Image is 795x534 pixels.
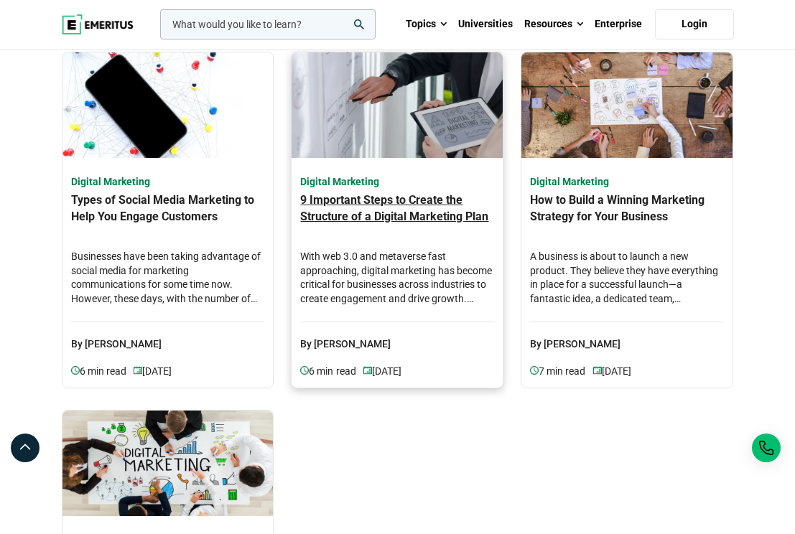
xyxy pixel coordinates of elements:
input: woocommerce-product-search-field-0 [160,9,376,39]
h4: With web 3.0 and metaverse fast approaching, digital marketing has become critical for businesses... [300,250,494,307]
img: video-views [363,366,372,375]
img: What is Digital Marketing? An In-Depth Look at Modern Marketing | Online Digital Marketing Course [62,411,274,516]
img: Types of Social Media Marketing to Help You Engage Customers | Online Digital Marketing Course [62,52,274,158]
img: 9 Important Steps to Create the Structure of a Digital Marketing Plan | Online Digital Marketing ... [292,52,503,158]
a: Login [655,9,734,39]
h4: Digital Marketing [530,175,724,189]
a: Digital Marketing 9 Important Steps to Create the Structure of a Digital Marketing Plan With web ... [300,175,494,380]
h4: Types of Social Media Marketing to Help You Engage Customers [71,192,265,243]
h4: Businesses have been taking advantage of social media for marketing communications for some time ... [71,250,265,307]
img: video-views [134,366,142,375]
h4: Digital Marketing [71,175,265,189]
p: [DATE] [593,364,631,379]
p: 6 min read [300,364,363,379]
p: [DATE] [363,364,401,379]
p: By [PERSON_NAME] [300,322,494,352]
p: By [PERSON_NAME] [71,322,265,352]
h4: Digital Marketing [300,175,494,189]
p: 6 min read [71,364,134,379]
img: video-views [71,366,80,375]
a: Digital Marketing How to Build a Winning Marketing Strategy for Your Business A business is about... [530,175,724,380]
img: video-views [300,366,309,375]
img: How to Build a Winning Marketing Strategy for Your Business | Online Digital Marketing Course [521,52,733,158]
img: video-views [530,366,539,375]
img: video-views [593,366,602,375]
h4: A business is about to launch a new product. They believe they have everything in place for a suc... [530,250,724,307]
h4: How to Build a Winning Marketing Strategy for Your Business [530,192,724,243]
p: By [PERSON_NAME] [530,322,724,352]
p: [DATE] [134,364,172,379]
a: Digital Marketing Types of Social Media Marketing to Help You Engage Customers Businesses have be... [71,175,265,380]
h4: 9 Important Steps to Create the Structure of a Digital Marketing Plan [300,192,494,243]
p: 7 min read [530,364,592,379]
